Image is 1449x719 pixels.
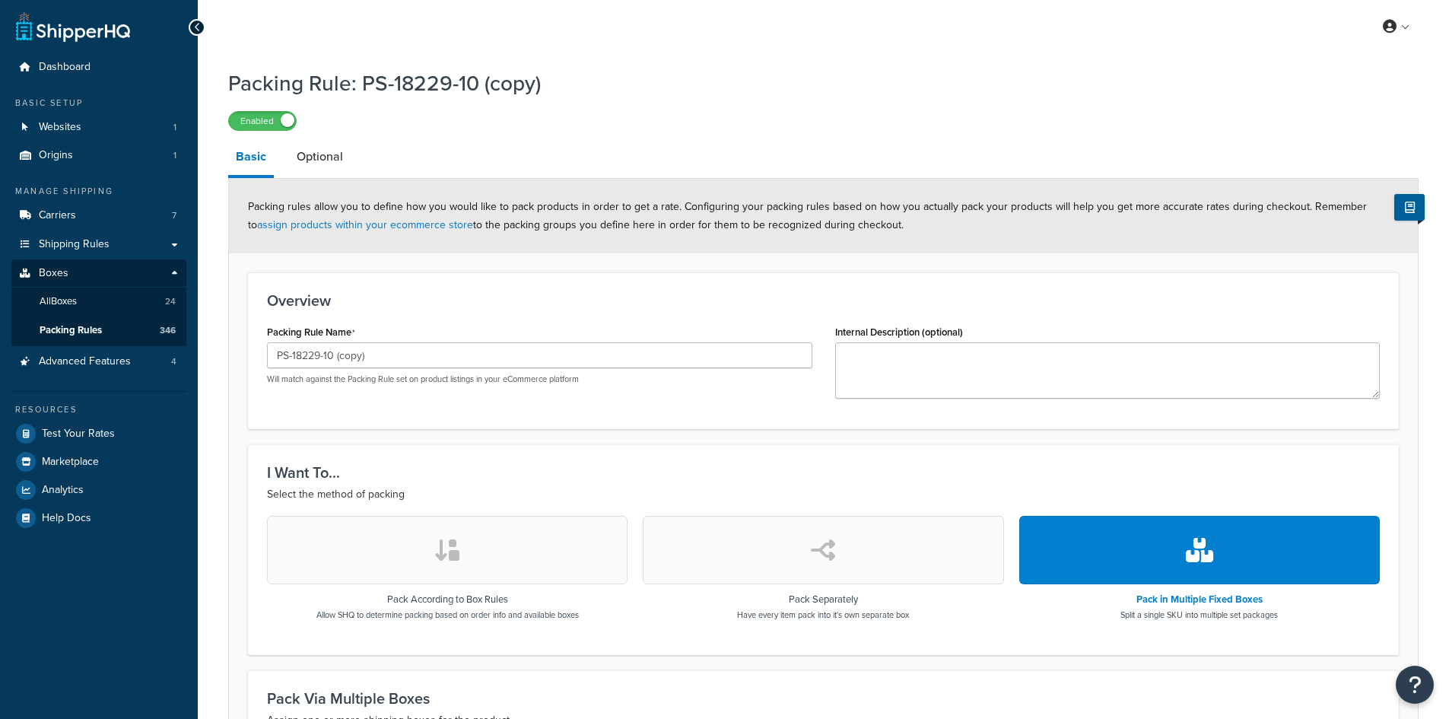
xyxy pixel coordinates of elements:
[248,199,1367,233] span: Packing rules allow you to define how you would like to pack products in order to get a rate. Con...
[1120,609,1278,621] p: Split a single SKU into multiple set packages
[39,209,76,222] span: Carriers
[11,259,186,288] a: Boxes
[173,149,176,162] span: 1
[165,295,176,308] span: 24
[172,209,176,222] span: 7
[160,324,176,337] span: 346
[11,259,186,346] li: Boxes
[11,113,186,142] a: Websites1
[11,231,186,259] a: Shipping Rules
[39,121,81,134] span: Websites
[39,149,73,162] span: Origins
[42,484,84,497] span: Analytics
[11,53,186,81] a: Dashboard
[228,138,274,178] a: Basic
[11,448,186,476] a: Marketplace
[267,485,1380,504] p: Select the method of packing
[1120,594,1278,605] h3: Pack in Multiple Fixed Boxes
[39,61,91,74] span: Dashboard
[11,420,186,447] a: Test Your Rates
[40,324,102,337] span: Packing Rules
[267,326,355,339] label: Packing Rule Name
[11,142,186,170] a: Origins1
[11,142,186,170] li: Origins
[173,121,176,134] span: 1
[42,428,115,441] span: Test Your Rates
[835,326,963,338] label: Internal Description (optional)
[267,374,812,385] p: Will match against the Packing Rule set on product listings in your eCommerce platform
[11,504,186,532] a: Help Docs
[737,609,909,621] p: Have every item pack into it's own separate box
[42,512,91,525] span: Help Docs
[11,348,186,376] a: Advanced Features4
[11,317,186,345] li: Packing Rules
[171,355,176,368] span: 4
[316,594,579,605] h3: Pack According to Box Rules
[737,594,909,605] h3: Pack Separately
[11,202,186,230] li: Carriers
[11,317,186,345] a: Packing Rules346
[228,68,1400,98] h1: Packing Rule: PS-18229-10 (copy)
[1394,194,1425,221] button: Show Help Docs
[11,476,186,504] a: Analytics
[1396,666,1434,704] button: Open Resource Center
[267,464,1380,481] h3: I Want To...
[267,690,1380,707] h3: Pack Via Multiple Boxes
[316,609,579,621] p: Allow SHQ to determine packing based on order info and available boxes
[11,185,186,198] div: Manage Shipping
[39,267,68,280] span: Boxes
[39,238,110,251] span: Shipping Rules
[11,202,186,230] a: Carriers7
[40,295,77,308] span: All Boxes
[229,112,296,130] label: Enabled
[11,97,186,110] div: Basic Setup
[257,217,473,233] a: assign products within your ecommerce store
[11,348,186,376] li: Advanced Features
[11,403,186,416] div: Resources
[267,292,1380,309] h3: Overview
[42,456,99,469] span: Marketplace
[39,355,131,368] span: Advanced Features
[289,138,351,175] a: Optional
[11,113,186,142] li: Websites
[11,288,186,316] a: AllBoxes24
